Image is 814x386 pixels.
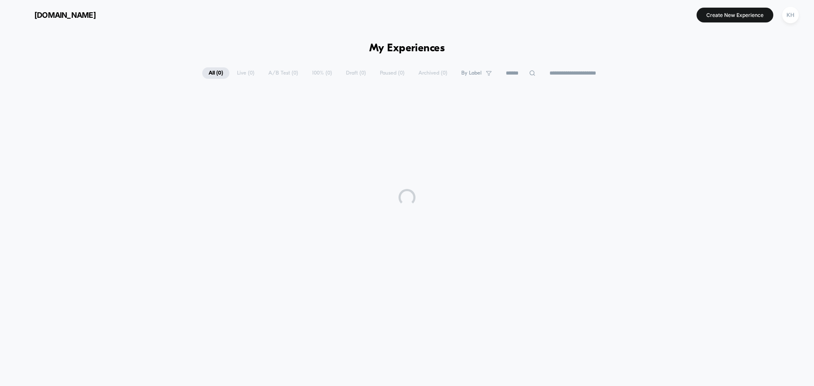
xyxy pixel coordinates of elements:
button: [DOMAIN_NAME] [13,8,98,22]
span: All ( 0 ) [202,67,229,79]
button: KH [780,6,801,24]
h1: My Experiences [369,42,445,55]
span: [DOMAIN_NAME] [34,11,96,19]
span: By Label [461,70,482,76]
button: Create New Experience [697,8,773,22]
div: KH [782,7,799,23]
